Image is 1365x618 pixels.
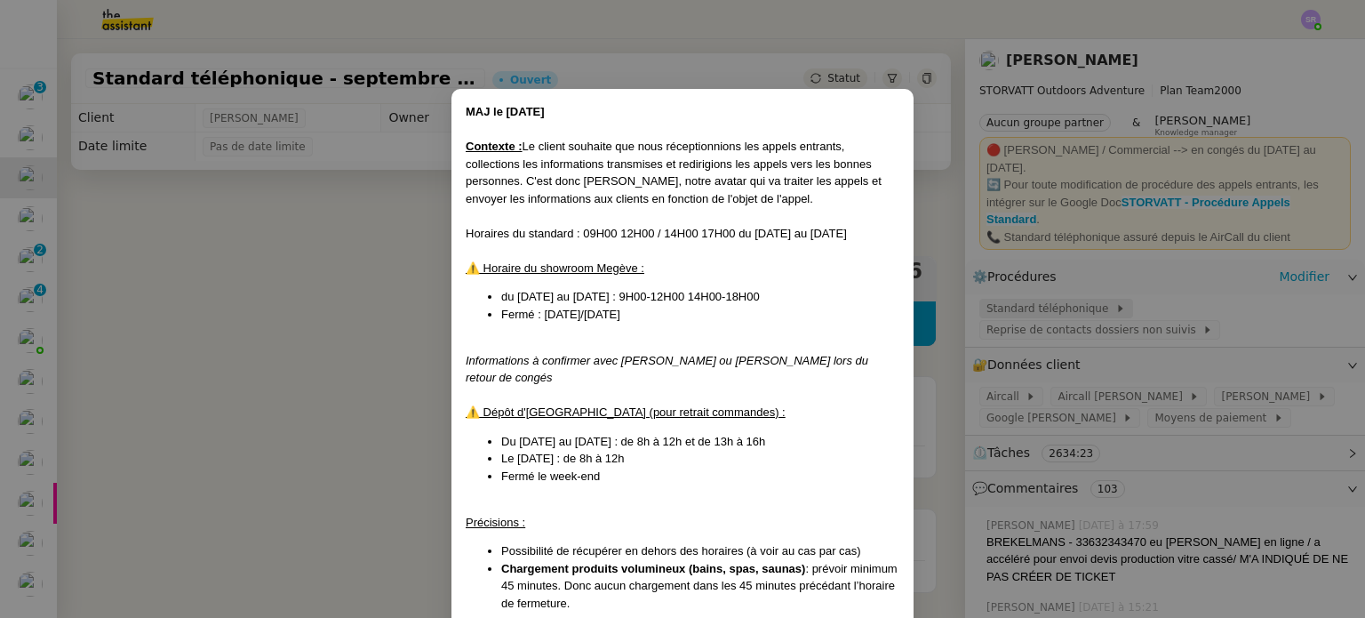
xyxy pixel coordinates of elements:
u: Précisions : [466,516,525,529]
div: Horaires du standard : 09H00 12H00 / 14H00 17H00 du [DATE] au [DATE] [466,225,899,243]
u: ⚠️ Horaire du showroom Megève : [466,261,644,275]
li: Possibilité de récupérer en dehors des horaires (à voir au cas par cas) [501,542,899,560]
u: Contexte : [466,140,523,153]
li: Le [DATE] : de 8h à 12h [501,450,899,468]
li: : prévoir minimum 45 minutes. Donc aucun chargement dans les 45 minutes précédant l’horaire de fe... [501,560,899,613]
li: Fermé le week-end [501,468,899,486]
li: Du [DATE] au [DATE] : de 8h à 12h et de 13h à 16h [501,433,899,451]
strong: Chargement produits volumineux (bains, spas, saunas) [501,562,805,575]
li: du [DATE] au [DATE] : 9H00-12H00 14H00-18H00 [501,288,899,306]
u: ⚠️ Dépôt d'[GEOGRAPHIC_DATA] (pour retrait commandes) : [466,405,786,419]
em: Informations à confirmer avec [PERSON_NAME] ou [PERSON_NAME] lors du retour de congés [466,354,868,385]
strong: MAJ le [DATE] [466,105,545,118]
span: Le client souhaite que nous réceptionnions les appels entrants, collections les informations tran... [466,140,882,205]
li: Fermé : [DATE]/[DATE] [501,306,899,324]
